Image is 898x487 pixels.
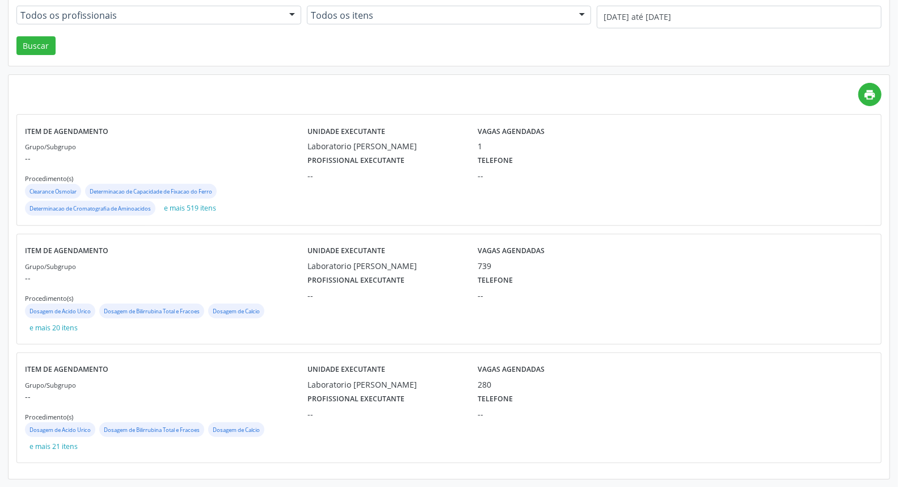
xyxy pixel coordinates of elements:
input: Selecione um intervalo [597,6,882,28]
div: -- [307,170,462,182]
small: Dosagem de Calcio [213,426,260,434]
small: Grupo/Subgrupo [25,262,76,271]
small: Determinacao de Capacidade de Fixacao do Ferro [90,188,212,195]
i: print [864,89,876,101]
small: Grupo/Subgrupo [25,381,76,389]
small: Dosagem de Bilirrubina Total e Fracoes [104,426,200,434]
span: Todos os itens [311,10,568,21]
div: -- [307,408,462,420]
label: Unidade executante [307,123,385,140]
span: Todos os profissionais [20,10,278,21]
small: Procedimento(s) [25,174,73,183]
label: Item de agendamento [25,123,108,140]
div: -- [478,408,547,420]
p: -- [25,152,307,164]
div: Laboratorio [PERSON_NAME] [307,260,462,272]
label: Unidade executante [307,242,385,260]
label: Vagas agendadas [478,242,545,260]
p: -- [25,391,307,402]
p: -- [25,272,307,284]
label: Item de agendamento [25,361,108,379]
div: -- [307,289,462,301]
label: Telefone [478,391,513,408]
div: -- [478,170,547,182]
label: Profissional executante [307,152,404,170]
div: -- [478,289,547,301]
button: e mais 519 itens [159,201,221,216]
small: Procedimento(s) [25,294,73,303]
label: Profissional executante [307,391,404,408]
label: Profissional executante [307,272,404,289]
small: Procedimento(s) [25,413,73,421]
label: Item de agendamento [25,242,108,260]
small: Dosagem de Acido Urico [29,426,91,434]
label: Vagas agendadas [478,361,545,379]
small: Determinacao de Cromatografia de Aminoacidos [29,205,151,212]
div: 1 [478,140,589,152]
small: Dosagem de Calcio [213,308,260,315]
small: Dosagem de Bilirrubina Total e Fracoes [104,308,200,315]
a: print [858,83,882,106]
label: Vagas agendadas [478,123,545,140]
label: Unidade executante [307,361,385,379]
button: Buscar [16,36,56,56]
button: e mais 21 itens [25,439,82,454]
small: Dosagem de Acido Urico [29,308,91,315]
button: e mais 20 itens [25,321,82,336]
small: Grupo/Subgrupo [25,142,76,151]
label: Telefone [478,272,513,289]
label: Telefone [478,152,513,170]
div: 739 [478,260,589,272]
div: Laboratorio [PERSON_NAME] [307,140,462,152]
div: 280 [478,379,589,391]
small: Clearance Osmolar [29,188,77,195]
div: Laboratorio [PERSON_NAME] [307,379,462,391]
